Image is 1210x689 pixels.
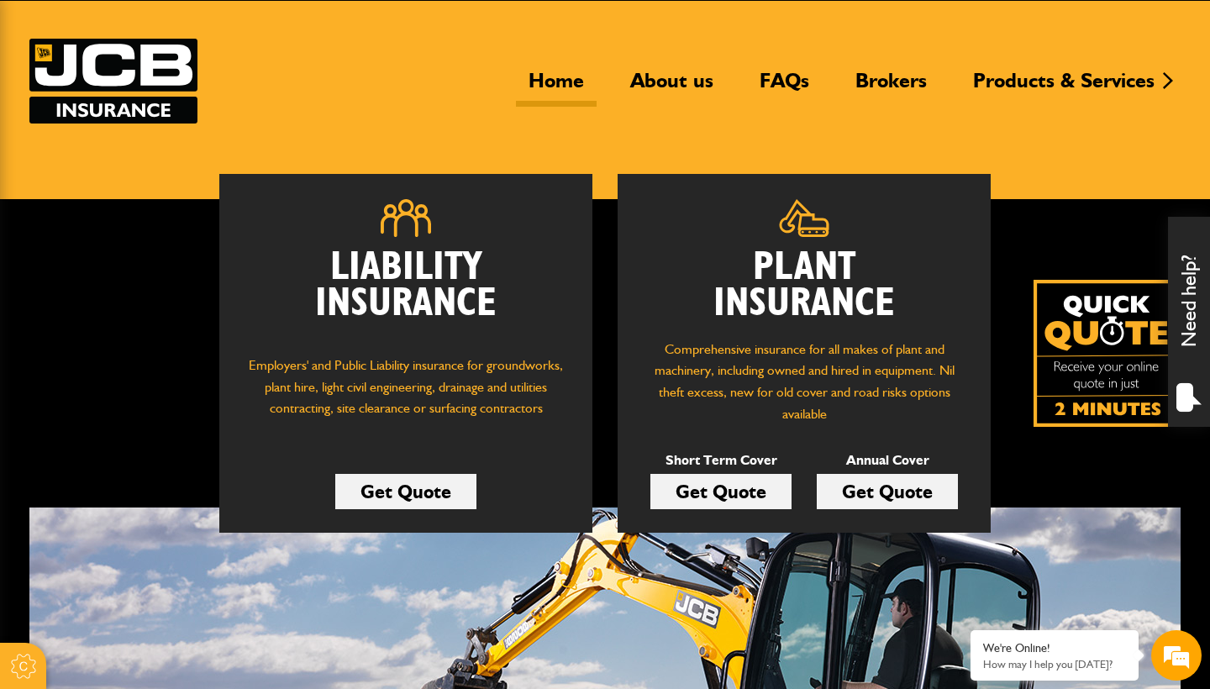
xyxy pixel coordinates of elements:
a: FAQs [747,68,822,107]
a: Get Quote [817,474,958,509]
h2: Liability Insurance [245,250,567,339]
img: Quick Quote [1034,280,1181,427]
a: Get your insurance quote isn just 2-minutes [1034,280,1181,427]
div: We're Online! [983,641,1126,655]
p: Employers' and Public Liability insurance for groundworks, plant hire, light civil engineering, d... [245,355,567,435]
a: Brokers [843,68,939,107]
img: JCB Insurance Services logo [29,39,197,124]
a: Home [516,68,597,107]
p: Comprehensive insurance for all makes of plant and machinery, including owned and hired in equipm... [643,339,965,424]
a: Products & Services [960,68,1167,107]
div: Need help? [1168,217,1210,427]
a: JCB Insurance Services [29,39,197,124]
a: About us [618,68,726,107]
p: Annual Cover [817,450,958,471]
h2: Plant Insurance [643,250,965,322]
a: Get Quote [335,474,476,509]
p: How may I help you today? [983,658,1126,671]
p: Short Term Cover [650,450,792,471]
a: Get Quote [650,474,792,509]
